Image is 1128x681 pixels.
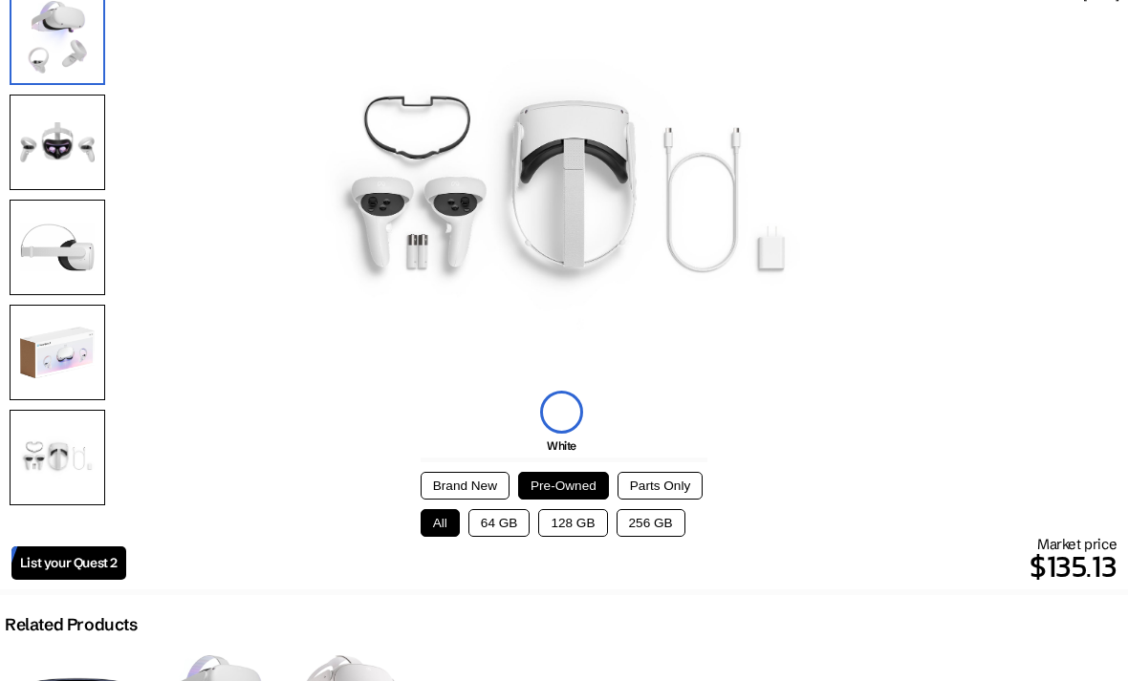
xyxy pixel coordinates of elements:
a: List your Quest 2 [11,546,126,580]
h2: Related Products [5,614,138,635]
button: All [421,509,460,537]
button: Pre-Owned [518,472,609,500]
img: white-icon [540,391,583,434]
button: 128 GB [538,509,607,537]
p: $135.13 [126,543,1117,589]
button: Parts Only [618,472,703,500]
img: Box [10,305,105,400]
img: Meta Quest 2 [325,4,803,386]
button: 64 GB [468,509,531,537]
img: Rear [10,95,105,190]
span: White [547,438,576,453]
img: Side [10,200,105,295]
button: 256 GB [617,509,685,537]
span: List your Quest 2 [20,555,118,571]
div: Market price [126,535,1117,589]
button: Brand New [421,472,510,500]
img: All [10,410,105,505]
